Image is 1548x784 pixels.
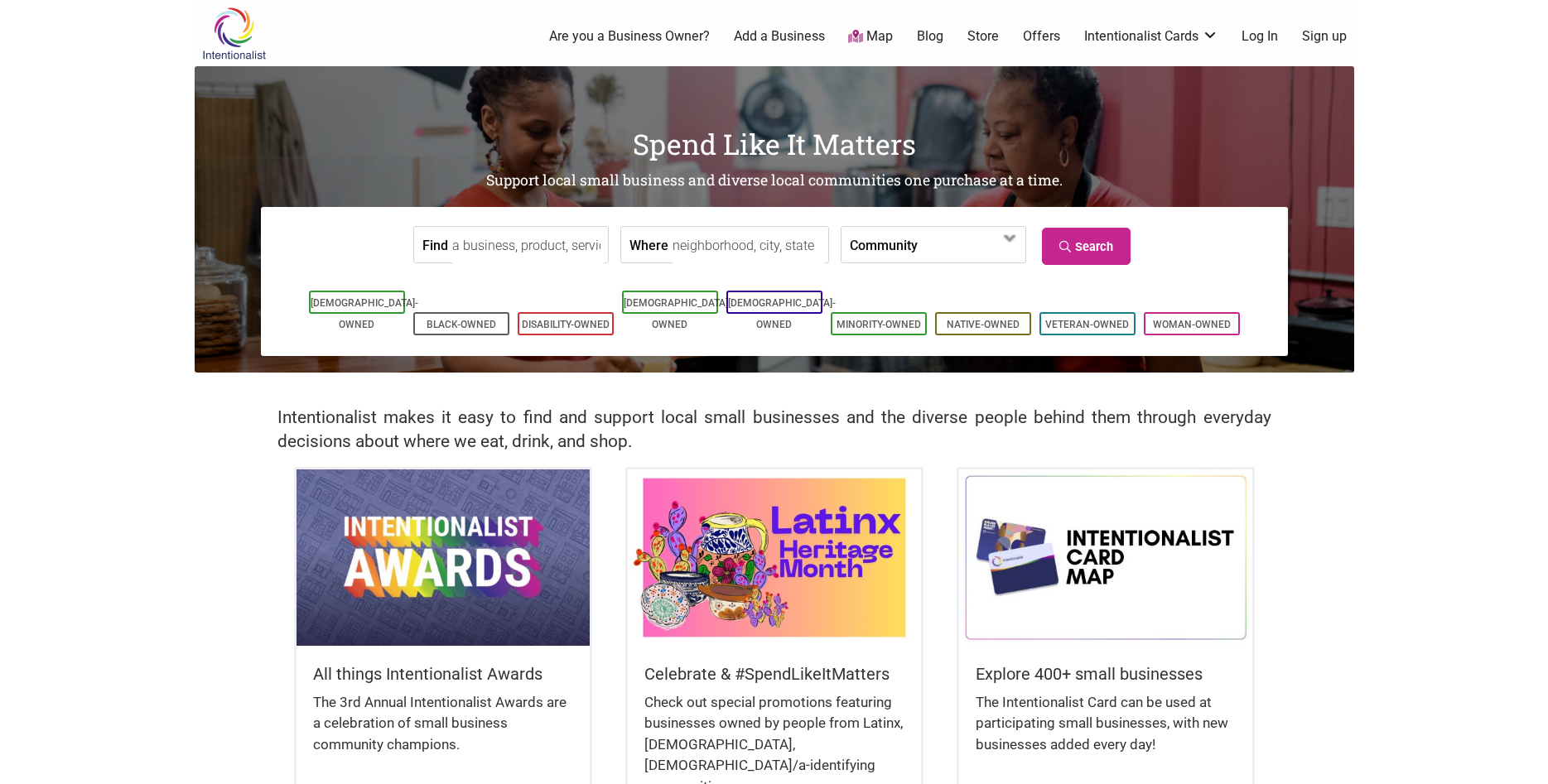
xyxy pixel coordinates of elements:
[917,27,943,46] a: Blog
[1023,27,1060,46] a: Offers
[728,297,836,330] a: [DEMOGRAPHIC_DATA]-Owned
[313,692,573,772] div: The 3rd Annual Intentionalist Awards are a celebration of small business community champions.
[1242,27,1278,46] a: Log In
[850,227,918,262] label: Community
[673,227,824,264] input: neighborhood, city, state
[976,662,1236,685] h5: Explore 400+ small businesses
[452,227,604,264] input: a business, product, service
[947,319,1020,330] a: Native-Owned
[277,406,1271,454] h2: Intentionalist makes it easy to find and support local small businesses and the diverse people be...
[311,297,418,330] a: [DEMOGRAPHIC_DATA]-Owned
[1042,228,1131,265] a: Search
[1045,319,1129,330] a: Veteran-Owned
[313,662,573,685] h5: All things Intentionalist Awards
[195,171,1354,191] h2: Support local small business and diverse local communities one purchase at a time.
[297,469,590,645] img: Intentionalist Awards
[549,27,710,46] a: Are you a Business Owner?
[195,124,1354,164] h1: Spend Like It Matters
[967,27,999,46] a: Store
[848,27,893,46] a: Map
[1153,319,1231,330] a: Woman-Owned
[1084,27,1218,46] a: Intentionalist Cards
[422,227,448,262] label: Find
[1302,27,1347,46] a: Sign up
[628,469,921,645] img: Latinx / Hispanic Heritage Month
[195,7,273,60] img: Intentionalist
[522,319,610,330] a: Disability-Owned
[624,297,731,330] a: [DEMOGRAPHIC_DATA]-Owned
[734,27,825,46] a: Add a Business
[629,227,668,262] label: Where
[959,469,1252,645] img: Intentionalist Card Map
[837,319,921,330] a: Minority-Owned
[976,692,1236,772] div: The Intentionalist Card can be used at participating small businesses, with new businesses added ...
[427,319,496,330] a: Black-Owned
[644,662,904,685] h5: Celebrate & #SpendLikeItMatters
